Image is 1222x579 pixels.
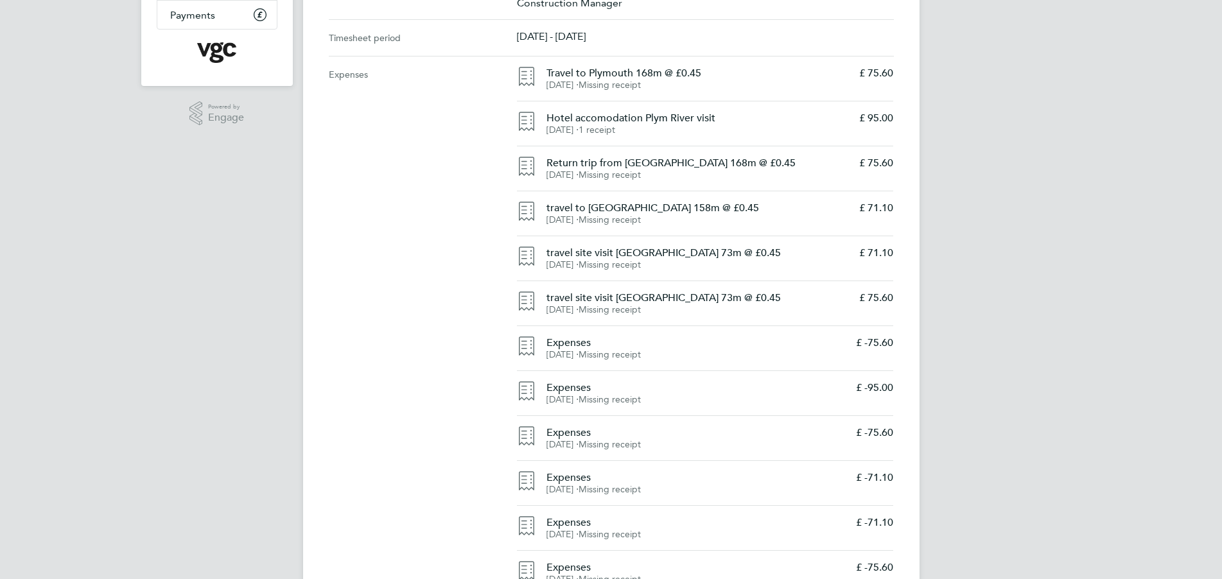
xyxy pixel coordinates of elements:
[546,125,579,135] span: [DATE] ⋅
[546,214,579,225] span: [DATE] ⋅
[579,529,641,540] span: Missing receipt
[579,125,615,135] span: 1 receipt
[546,112,850,125] h4: Hotel accomodation Plym River visit
[859,67,893,80] p: £ 75.60
[859,291,893,304] p: £ 75.60
[546,202,850,214] h4: travel to [GEOGRAPHIC_DATA] 158m @ £0.45
[546,80,579,91] span: [DATE] ⋅
[546,529,579,540] span: [DATE] ⋅
[329,30,517,46] div: Timesheet period
[859,112,893,125] p: £ 95.00
[208,112,244,123] span: Engage
[546,381,846,394] h4: Expenses
[157,1,277,29] a: Payments
[856,561,893,574] p: £ -75.60
[546,439,579,450] span: [DATE] ⋅
[546,336,846,349] h4: Expenses
[170,9,215,21] span: Payments
[546,471,846,484] h4: Expenses
[579,484,641,495] span: Missing receipt
[579,304,641,315] span: Missing receipt
[546,291,850,304] h4: travel site visit [GEOGRAPHIC_DATA] 73m @ £0.45
[546,169,579,180] span: [DATE] ⋅
[579,439,641,450] span: Missing receipt
[859,157,893,169] p: £ 75.60
[546,394,579,405] span: [DATE] ⋅
[546,516,846,529] h4: Expenses
[579,80,641,91] span: Missing receipt
[189,101,244,126] a: Powered byEngage
[856,471,893,484] p: £ -71.10
[856,516,893,529] p: £ -71.10
[546,259,579,270] span: [DATE] ⋅
[208,101,244,112] span: Powered by
[546,304,579,315] span: [DATE] ⋅
[579,259,641,270] span: Missing receipt
[859,246,893,259] p: £ 71.10
[546,561,846,574] h4: Expenses
[856,381,893,394] p: £ -95.00
[579,394,641,405] span: Missing receipt
[546,246,850,259] h4: travel site visit [GEOGRAPHIC_DATA] 73m @ £0.45
[157,42,277,63] a: Go to home page
[856,336,893,349] p: £ -75.60
[546,67,850,80] h4: Travel to Plymouth 168m @ £0.45
[579,169,641,180] span: Missing receipt
[579,349,641,360] span: Missing receipt
[517,30,894,42] p: [DATE] - [DATE]
[197,42,236,63] img: vgcgroup-logo-retina.png
[856,426,893,439] p: £ -75.60
[859,202,893,214] p: £ 71.10
[579,214,641,225] span: Missing receipt
[546,157,850,169] h4: Return trip from [GEOGRAPHIC_DATA] 168m @ £0.45
[546,484,579,495] span: [DATE] ⋅
[546,349,579,360] span: [DATE] ⋅
[546,426,846,439] h4: Expenses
